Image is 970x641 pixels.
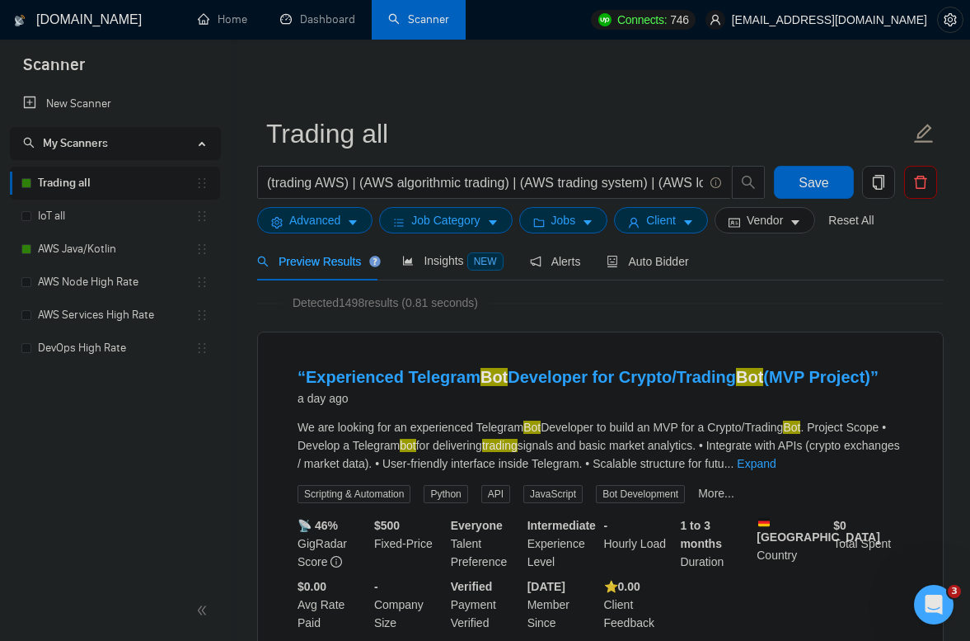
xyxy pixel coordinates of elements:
[533,216,545,229] span: folder
[298,389,879,408] div: a day ago
[938,13,963,26] span: setting
[80,21,198,37] p: Active in the last 15m
[937,13,963,26] a: setting
[670,11,688,29] span: 746
[10,332,220,365] li: DevOps High Rate
[195,342,209,355] span: holder
[47,9,73,35] img: Profile image for Mariia
[480,368,508,386] mark: Bot
[487,216,499,229] span: caret-down
[298,418,903,473] div: We are looking for an experienced Telegram Developer to build an MVP for a Crypto/Trading . Proje...
[257,207,373,233] button: settingAdvancedcaret-down
[10,87,220,120] li: New Scanner
[10,53,98,87] span: Scanner
[26,515,39,528] button: Emoji picker
[448,577,524,632] div: Payment Verified
[733,175,764,190] span: search
[371,516,448,571] div: Fixed-Price
[298,485,410,503] span: Scripting & Automation
[388,12,449,26] a: searchScanner
[52,515,65,528] button: Gif picker
[34,155,296,187] div: 💬
[863,175,894,190] span: copy
[294,516,371,571] div: GigRadar Score
[298,519,338,532] b: 📡 46%
[402,254,503,267] span: Insights
[283,508,309,535] button: Send a message…
[524,577,601,632] div: Member Since
[80,8,120,21] h1: Mariia
[43,136,108,150] span: My Scanners
[379,207,512,233] button: barsJob Categorycaret-down
[271,216,283,229] span: setting
[280,12,355,26] a: dashboardDashboard
[289,211,340,229] span: Advanced
[38,299,195,332] a: AWS Services High Rate
[38,167,195,200] a: Trading all
[23,137,35,148] span: search
[38,200,195,233] a: IoT all
[73,122,106,134] span: Mariia
[790,216,801,229] span: caret-down
[715,207,815,233] button: idcardVendorcaret-down
[530,256,541,267] span: notification
[736,368,763,386] mark: Bot
[294,577,371,632] div: Avg Rate Paid
[598,13,612,26] img: upwork-logo.png
[393,216,405,229] span: bars
[38,266,195,299] a: AWS Node High Rate
[601,516,677,571] div: Hourly Load
[828,211,874,229] a: Reset All
[195,210,209,223] span: holder
[195,177,209,190] span: holder
[677,516,753,571] div: Duration
[374,519,400,532] b: $ 500
[106,122,224,134] span: from [DOMAIN_NAME]
[596,485,685,503] span: Bot Development
[10,266,220,299] li: AWS Node High Rate
[604,580,640,593] b: ⭐️ 0.00
[710,14,721,26] span: user
[195,243,209,256] span: holder
[13,95,316,265] div: Mariia says…
[604,519,608,532] b: -
[451,580,493,593] b: Verified
[400,439,415,452] mark: bot
[258,7,289,38] button: Home
[830,516,907,571] div: Total Spent
[411,211,480,229] span: Job Category
[38,332,195,365] a: DevOps High Rate
[482,439,518,452] mark: trading
[448,516,524,571] div: Talent Preference
[519,207,608,233] button: folderJobscaret-down
[11,7,42,38] button: go back
[198,12,247,26] a: homeHome
[913,123,935,144] span: edit
[753,516,830,571] div: Country
[523,485,583,503] span: JavaScript
[374,580,378,593] b: -
[783,421,800,434] mark: Bot
[904,166,937,199] button: delete
[195,276,209,289] span: holder
[424,485,467,503] span: Python
[34,115,60,142] img: Profile image for Mariia
[281,294,490,312] span: Detected 1498 results (0.81 seconds)
[368,254,382,269] div: Tooltip anchor
[582,216,593,229] span: caret-down
[330,556,342,568] span: info-circle
[257,255,376,268] span: Preview Results
[298,580,326,593] b: $0.00
[607,256,618,267] span: robot
[747,211,783,229] span: Vendor
[530,255,581,268] span: Alerts
[524,516,601,571] div: Experience Level
[680,519,722,550] b: 1 to 3 months
[13,95,316,245] div: Profile image for MariiaMariiafrom [DOMAIN_NAME]Earn Free GigRadar Credits - Just by Sharing Your...
[467,252,504,271] span: NEW
[948,585,961,598] span: 3
[617,11,667,29] span: Connects:
[10,299,220,332] li: AWS Services High Rate
[481,485,510,503] span: API
[14,480,316,508] textarea: Message…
